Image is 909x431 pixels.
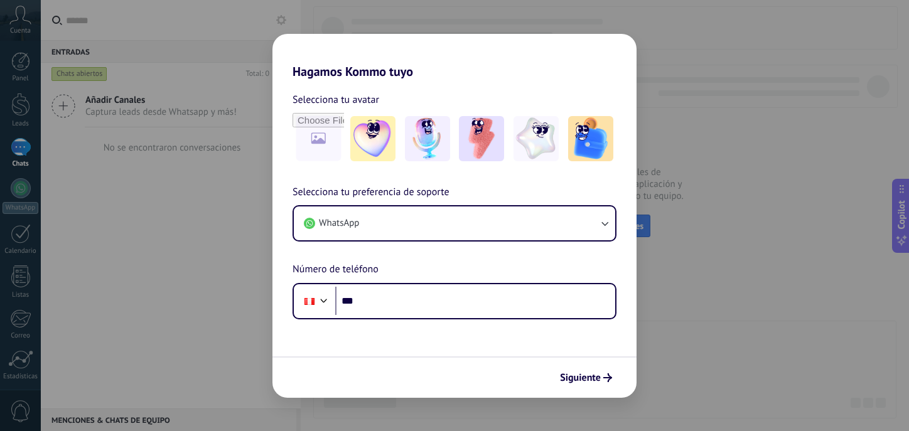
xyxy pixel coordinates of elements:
h2: Hagamos Kommo tuyo [272,34,637,79]
button: WhatsApp [294,206,615,240]
span: Siguiente [560,373,601,382]
img: -2.jpeg [405,116,450,161]
img: -1.jpeg [350,116,395,161]
span: Selecciona tu avatar [293,92,379,108]
div: Peru: + 51 [298,288,321,314]
span: Selecciona tu preferencia de soporte [293,184,449,201]
img: -4.jpeg [514,116,559,161]
img: -5.jpeg [568,116,613,161]
span: WhatsApp [319,217,359,230]
button: Siguiente [554,367,618,388]
span: Número de teléfono [293,262,379,278]
img: -3.jpeg [459,116,504,161]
